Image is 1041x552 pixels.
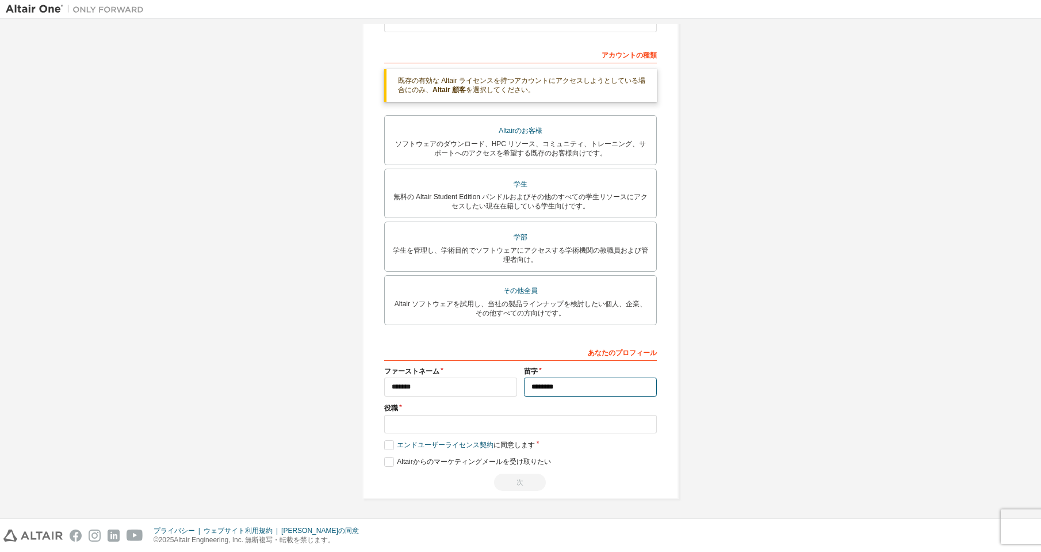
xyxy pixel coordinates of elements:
font: エンドユーザーライセンス契約 [397,441,493,449]
font: アカウントの種類 [602,51,657,59]
font: に同意します [493,441,535,449]
font: 2025 [159,536,174,544]
font: [PERSON_NAME]の同意 [281,527,359,535]
font: © [154,536,159,544]
font: ソフトウェアのダウンロード、HPC リソース、コミュニティ、トレーニング、サポートへのアクセスを希望する既存のお客様向けです。 [395,140,646,157]
img: facebook.svg [70,530,82,542]
font: Altairのお客様 [499,127,542,135]
img: linkedin.svg [108,530,120,542]
font: ウェブサイト利用規約 [204,527,273,535]
font: を選択してください。 [466,86,535,94]
font: あなたのプロフィール [588,349,657,357]
img: youtube.svg [127,530,143,542]
font: 学部 [514,233,527,241]
div: 続行するにはEULAを読んで同意してください [384,474,657,491]
img: アルタイルワン [6,3,150,15]
img: instagram.svg [89,530,101,542]
font: その他全員 [503,287,538,295]
font: Altair 顧客 [433,86,466,94]
font: 学生を管理し、学術目的でソフトウェアにアクセスする学術機関の教職員および管理者向け。 [393,246,648,264]
font: 既存の有効な Altair ライセンスを持つアカウントにアクセスしようとしている場合にのみ、 [398,77,645,94]
font: プライバシー [154,527,195,535]
font: ファーストネーム [384,367,439,375]
font: 役職 [384,404,398,412]
font: 学生 [514,180,527,188]
font: Altair ソフトウェアを試用し、当社の製品ラインナップを検討したい個人、企業、その他すべての方向けです。 [395,300,647,317]
font: Altairからのマーケティングメールを受け取りたい [397,458,550,466]
font: 無料の Altair Student Edition バンドルおよびその他のすべての学生リソースにアクセスしたい現在在籍している学生向けです。 [393,193,648,210]
img: altair_logo.svg [3,530,63,542]
font: Altair Engineering, Inc. 無断複写・転載を禁じます。 [174,536,335,544]
font: 苗字 [524,367,538,375]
